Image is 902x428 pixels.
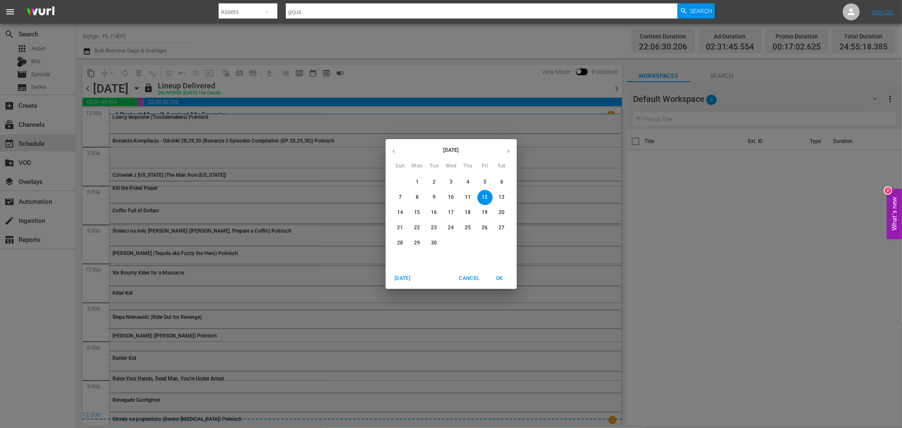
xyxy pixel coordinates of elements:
p: 22 [414,224,420,231]
p: 20 [499,209,504,216]
button: 6 [494,175,510,190]
button: 29 [410,236,425,251]
span: Search [690,3,713,19]
p: 21 [397,224,403,231]
p: 24 [448,224,454,231]
img: ans4CAIJ8jUAAAAAAAAAAAAAAAAAAAAAAAAgQb4GAAAAAAAAAAAAAAAAAAAAAAAAJMjXAAAAAAAAAAAAAAAAAAAAAAAAgAT5G... [20,2,61,22]
button: 4 [461,175,476,190]
span: Wed [444,162,459,170]
p: 9 [433,194,436,201]
p: 1 [416,178,419,186]
p: 10 [448,194,454,201]
p: 28 [397,239,403,247]
p: 18 [465,209,471,216]
a: Sign Out [872,8,894,15]
button: 25 [461,220,476,236]
button: 17 [444,205,459,220]
p: 14 [397,209,403,216]
p: 25 [465,224,471,231]
p: 27 [499,224,504,231]
span: OK [490,274,510,283]
p: [DATE] [402,146,500,154]
button: 20 [494,205,510,220]
p: 23 [431,224,437,231]
p: 13 [499,194,504,201]
div: 2 [885,187,891,194]
button: 7 [393,190,408,205]
span: Tue [427,162,442,170]
span: Thu [461,162,476,170]
button: 14 [393,205,408,220]
button: OK [486,272,513,285]
p: 26 [482,224,488,231]
p: 8 [416,194,419,201]
span: Sat [494,162,510,170]
span: [DATE] [392,274,413,283]
span: Sun [393,162,408,170]
button: 2 [427,175,442,190]
button: 11 [461,190,476,205]
button: 15 [410,205,425,220]
p: 29 [414,239,420,247]
p: 2 [433,178,436,186]
button: 1 [410,175,425,190]
button: 18 [461,205,476,220]
p: 12 [482,194,488,201]
button: 21 [393,220,408,236]
button: 12 [477,190,493,205]
button: 23 [427,220,442,236]
span: menu [5,7,15,17]
span: Fri [477,162,493,170]
p: 5 [483,178,486,186]
p: 7 [399,194,402,201]
p: 17 [448,209,454,216]
button: 27 [494,220,510,236]
button: 28 [393,236,408,251]
p: 30 [431,239,437,247]
button: 10 [444,190,459,205]
button: 26 [477,220,493,236]
button: 3 [444,175,459,190]
p: 19 [482,209,488,216]
p: 11 [465,194,471,201]
p: 3 [450,178,452,186]
button: 13 [494,190,510,205]
button: 8 [410,190,425,205]
button: 5 [477,175,493,190]
button: Open Feedback Widget [887,189,902,239]
button: 16 [427,205,442,220]
p: 15 [414,209,420,216]
p: 16 [431,209,437,216]
span: Mon [410,162,425,170]
p: 6 [500,178,503,186]
button: 30 [427,236,442,251]
span: Cancel [459,274,479,283]
button: 24 [444,220,459,236]
button: 19 [477,205,493,220]
button: [DATE] [389,272,416,285]
p: 4 [466,178,469,186]
button: Cancel [455,272,483,285]
button: 22 [410,220,425,236]
button: 9 [427,190,442,205]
